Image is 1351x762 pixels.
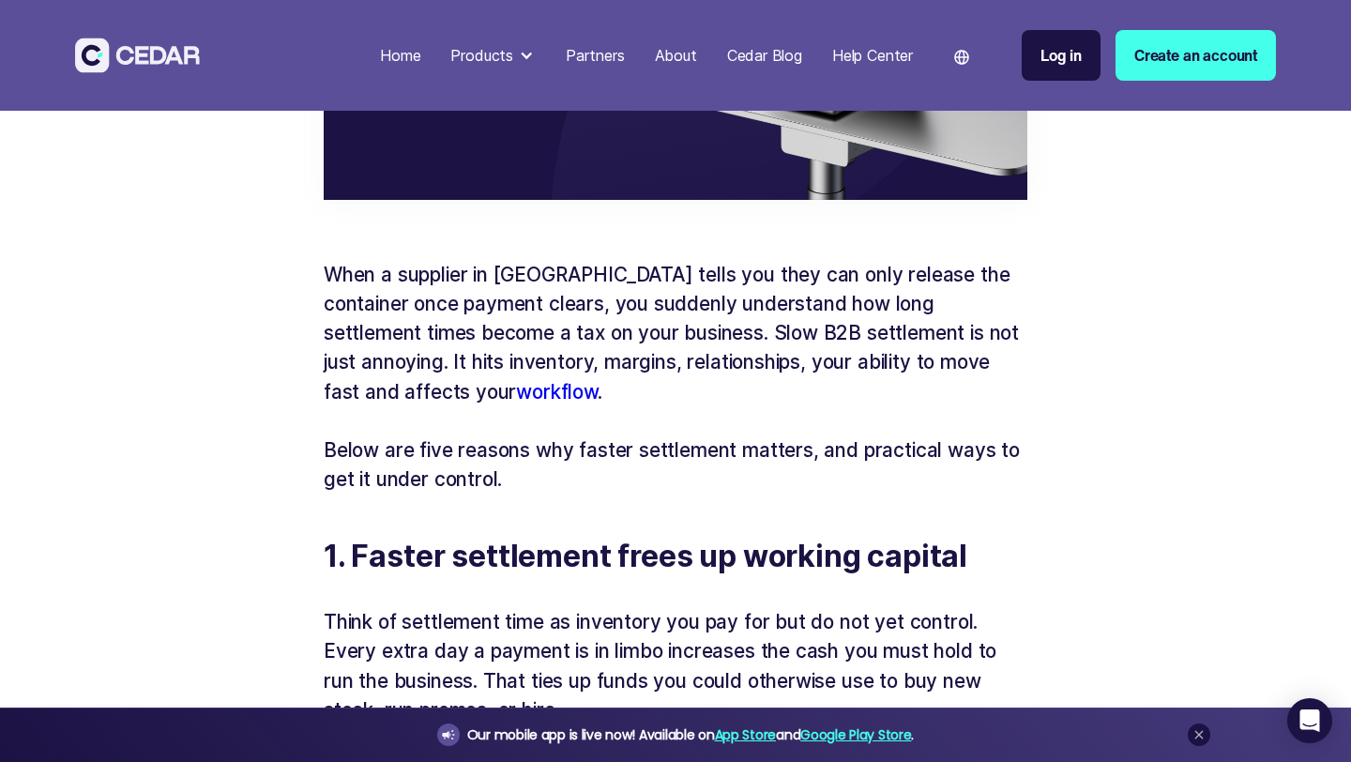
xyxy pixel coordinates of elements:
[324,406,1027,435] p: ‍
[558,35,632,76] a: Partners
[372,35,428,76] a: Home
[1040,44,1082,67] div: Log in
[715,725,776,744] a: App Store
[380,44,420,67] div: Home
[825,35,920,76] a: Help Center
[832,44,913,67] div: Help Center
[450,44,513,67] div: Products
[324,260,1027,406] p: When a supplier in [GEOGRAPHIC_DATA] tells you they can only release the container once payment c...
[1116,30,1276,81] a: Create an account
[324,494,1027,536] h5: ‍
[727,44,802,67] div: Cedar Blog
[443,37,543,74] div: Products
[324,578,1027,607] p: ‍
[1287,698,1332,743] div: Open Intercom Messenger
[647,35,705,76] a: About
[655,44,697,67] div: About
[324,607,1027,724] p: Think of settlement time as inventory you pay for but do not yet control. Every extra day a payme...
[516,380,598,404] a: workflow
[441,727,456,742] img: announcement
[566,44,625,67] div: Partners
[467,724,914,747] div: Our mobile app is live now! Available on and .
[324,536,1027,578] h5: 1. Faster settlement frees up working capital
[800,725,911,744] a: Google Play Store
[324,435,1027,494] p: Below are five reasons why faster settlement matters, and practical ways to get it under control.
[720,35,810,76] a: Cedar Blog
[1022,30,1101,81] a: Log in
